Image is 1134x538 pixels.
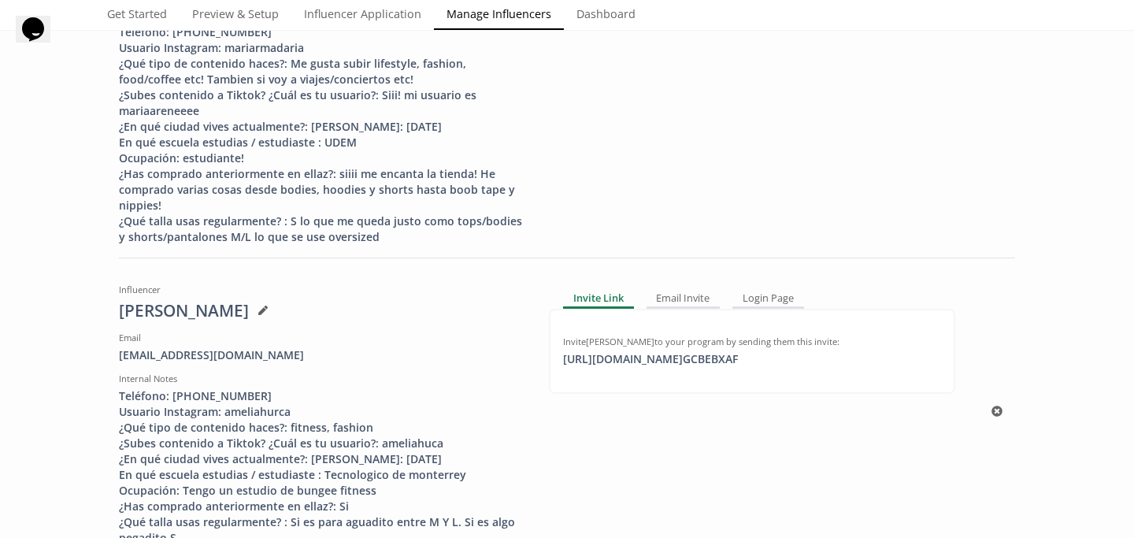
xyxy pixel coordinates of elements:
div: [PERSON_NAME] [119,299,525,323]
div: Invite Link [563,290,634,309]
iframe: chat widget [16,16,66,63]
div: [URL][DOMAIN_NAME] GCBEBXAF [554,351,747,367]
div: Email [119,332,525,344]
div: [EMAIL_ADDRESS][DOMAIN_NAME] [119,347,525,363]
div: Teléfono: [PHONE_NUMBER] Usuario Instagram: mariarmadaria ¿Qué tipo de contenido haces?: Me gusta... [119,24,525,245]
div: Influencer [119,284,525,296]
div: Internal Notes [119,373,525,385]
div: Invite [PERSON_NAME] to your program by sending them this invite: [563,336,941,348]
div: Email Invite [647,290,721,309]
div: Login Page [732,290,804,309]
